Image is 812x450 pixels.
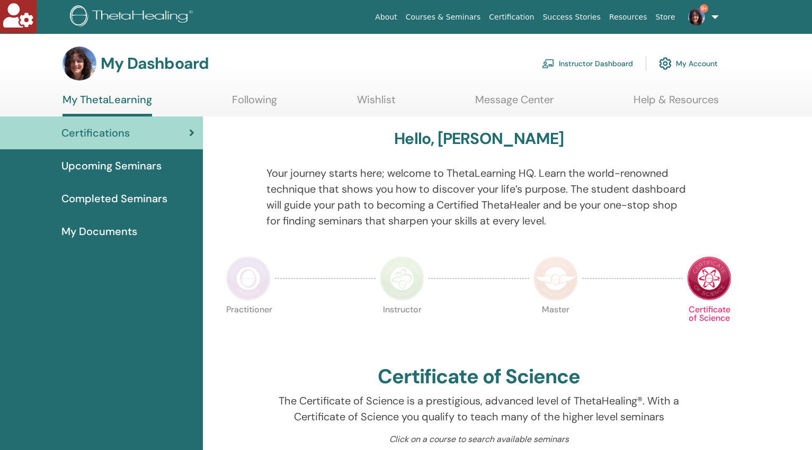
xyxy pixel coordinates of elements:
[652,7,680,27] a: Store
[63,47,96,80] img: default.jpg
[533,305,578,350] p: Master
[475,93,554,114] a: Message Center
[533,256,578,301] img: Master
[63,93,152,116] a: My ThetaLearning
[659,55,672,73] img: cog.svg
[61,158,162,174] span: Upcoming Seminars
[394,129,564,148] h3: Hello, [PERSON_NAME]
[266,165,692,229] p: Your journey starts here; welcome to ThetaLearning HQ. Learn the world-renowned technique that sh...
[61,223,137,239] span: My Documents
[226,256,271,301] img: Practitioner
[371,7,401,27] a: About
[542,52,633,75] a: Instructor Dashboard
[266,433,692,446] p: Click on a course to search available seminars
[605,7,652,27] a: Resources
[688,8,705,25] img: default.jpg
[61,125,130,141] span: Certifications
[485,7,538,27] a: Certification
[539,7,605,27] a: Success Stories
[380,256,424,301] img: Instructor
[401,7,485,27] a: Courses & Seminars
[226,305,271,350] p: Practitioner
[687,305,731,350] p: Certificate of Science
[542,59,555,68] img: chalkboard-teacher.svg
[380,305,424,350] p: Instructor
[101,54,209,73] h3: My Dashboard
[700,4,708,13] span: 9+
[687,256,731,301] img: Certificate of Science
[61,191,167,206] span: Completed Seminars
[232,93,277,114] a: Following
[70,5,197,29] img: logo.png
[633,93,719,114] a: Help & Resources
[378,365,580,389] h2: Certificate of Science
[357,93,396,114] a: Wishlist
[659,52,718,75] a: My Account
[266,393,692,425] p: The Certificate of Science is a prestigious, advanced level of ThetaHealing®. With a Certificate ...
